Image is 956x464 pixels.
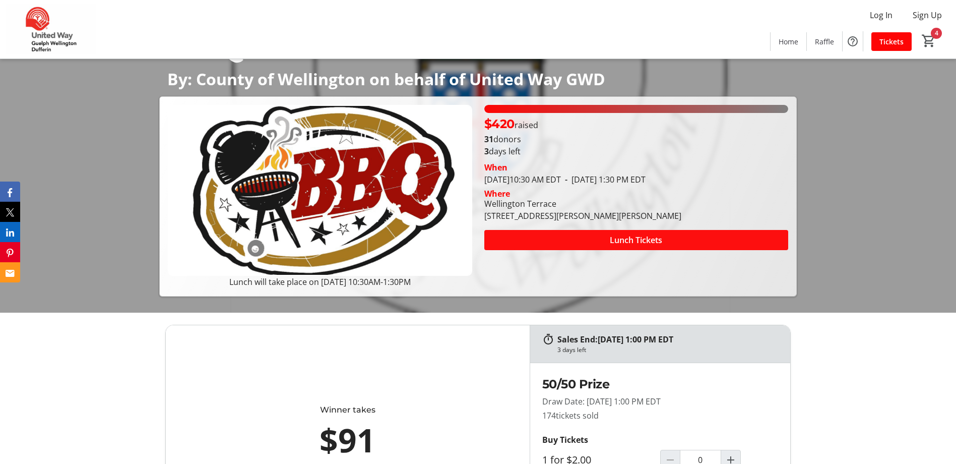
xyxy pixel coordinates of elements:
span: Log In [870,9,893,21]
span: [DATE] 10:30 AM EDT [484,174,561,185]
div: [STREET_ADDRESS][PERSON_NAME][PERSON_NAME] [484,210,681,222]
span: [DATE] 1:00 PM EDT [598,334,673,345]
button: Sign Up [905,7,950,23]
p: By: County of Wellington on behalf of United Way GWD [167,70,789,88]
p: Draw Date: [DATE] 1:00 PM EDT [542,395,778,408]
div: 100% of fundraising goal reached [484,105,788,113]
span: Raffle [815,36,834,47]
h2: 50/50 Prize [542,375,778,393]
img: United Way Guelph Wellington Dufferin's Logo [6,4,96,54]
button: Lunch Tickets [484,230,788,250]
button: Log In [862,7,901,23]
div: When [484,161,507,173]
div: 3 days left [557,345,586,355]
button: Help [843,31,863,51]
span: $420 [484,117,515,131]
div: Where [484,190,510,198]
span: - [561,174,571,185]
span: Sales End: [557,334,598,345]
button: Cart [920,32,938,50]
img: Campaign CTA Media Photo [168,105,472,276]
span: Tickets [879,36,904,47]
span: Sign Up [913,9,942,21]
span: Home [779,36,798,47]
b: 31 [484,134,493,145]
div: Wellington Terrace [484,198,681,210]
p: days left [484,145,788,157]
div: Winner takes [210,404,485,416]
span: [DATE] 1:30 PM EDT [561,174,646,185]
p: donors [484,133,788,145]
a: Home [771,32,806,51]
a: Raffle [807,32,842,51]
p: Lunch will take place on [DATE] 10:30AM-1:30PM [168,276,472,288]
strong: Buy Tickets [542,434,588,445]
p: 174 tickets sold [542,410,778,422]
span: 3 [484,146,489,157]
span: Lunch Tickets [610,234,662,246]
p: raised [484,115,538,133]
a: Tickets [871,32,912,51]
